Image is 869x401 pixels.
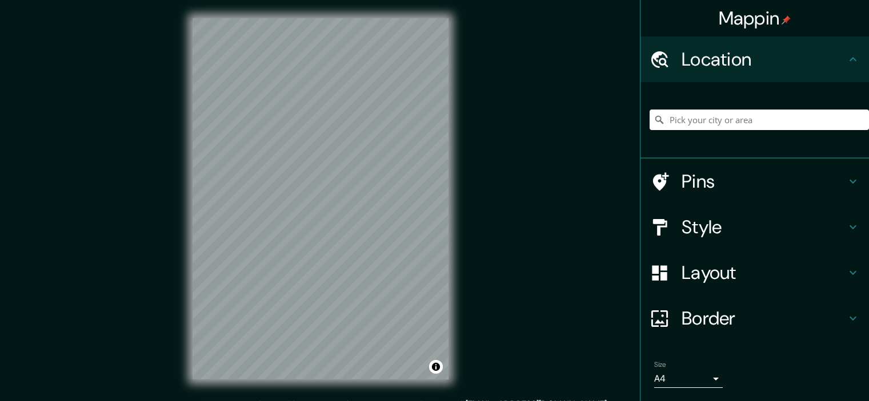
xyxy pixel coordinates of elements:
div: Style [640,204,869,250]
h4: Location [682,48,846,71]
h4: Border [682,307,846,330]
label: Size [654,360,666,370]
div: Border [640,295,869,341]
div: A4 [654,370,723,388]
h4: Mappin [719,7,791,30]
div: Location [640,37,869,82]
button: Toggle attribution [429,360,443,374]
h4: Style [682,216,846,238]
canvas: Map [193,18,448,379]
div: Layout [640,250,869,295]
h4: Pins [682,170,846,193]
img: pin-icon.png [782,15,791,25]
div: Pins [640,159,869,204]
h4: Layout [682,261,846,284]
input: Pick your city or area [650,110,869,130]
